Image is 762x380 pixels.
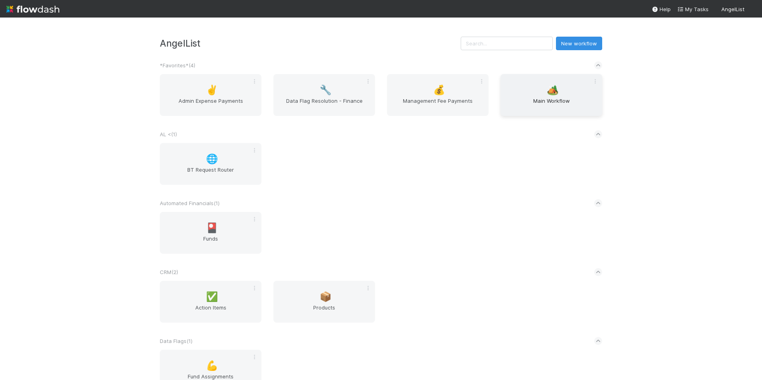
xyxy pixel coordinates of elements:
[6,2,59,16] img: logo-inverted-e16ddd16eac7371096b0.svg
[433,85,445,95] span: 💰
[206,154,218,164] span: 🌐
[206,292,218,302] span: ✅
[556,37,602,50] button: New workflow
[547,85,559,95] span: 🏕️
[320,85,332,95] span: 🔧
[652,5,671,13] div: Help
[721,6,744,12] span: AngelList
[160,281,261,323] a: ✅Action Items
[748,6,756,14] img: avatar_487f705b-1efa-4920-8de6-14528bcda38c.png
[163,304,258,319] span: Action Items
[277,304,372,319] span: Products
[206,223,218,233] span: 🎴
[160,338,192,344] span: Data Flags ( 1 )
[160,269,178,275] span: CRM ( 2 )
[206,360,218,371] span: 💪
[677,6,709,12] span: My Tasks
[501,74,602,116] a: 🏕️Main Workflow
[273,74,375,116] a: 🔧Data Flag Resolution - Finance
[387,74,489,116] a: 💰Management Fee Payments
[163,166,258,182] span: BT Request Router
[160,38,461,49] h3: AngelList
[277,97,372,113] span: Data Flag Resolution - Finance
[504,97,599,113] span: Main Workflow
[677,5,709,13] a: My Tasks
[160,131,177,137] span: AL < ( 1 )
[163,235,258,251] span: Funds
[160,212,261,254] a: 🎴Funds
[273,281,375,323] a: 📦Products
[160,143,261,185] a: 🌐BT Request Router
[160,74,261,116] a: ✌️Admin Expense Payments
[320,292,332,302] span: 📦
[206,85,218,95] span: ✌️
[461,37,553,50] input: Search...
[160,62,195,69] span: *Favorites* ( 4 )
[163,97,258,113] span: Admin Expense Payments
[160,200,220,206] span: Automated Financials ( 1 )
[390,97,485,113] span: Management Fee Payments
